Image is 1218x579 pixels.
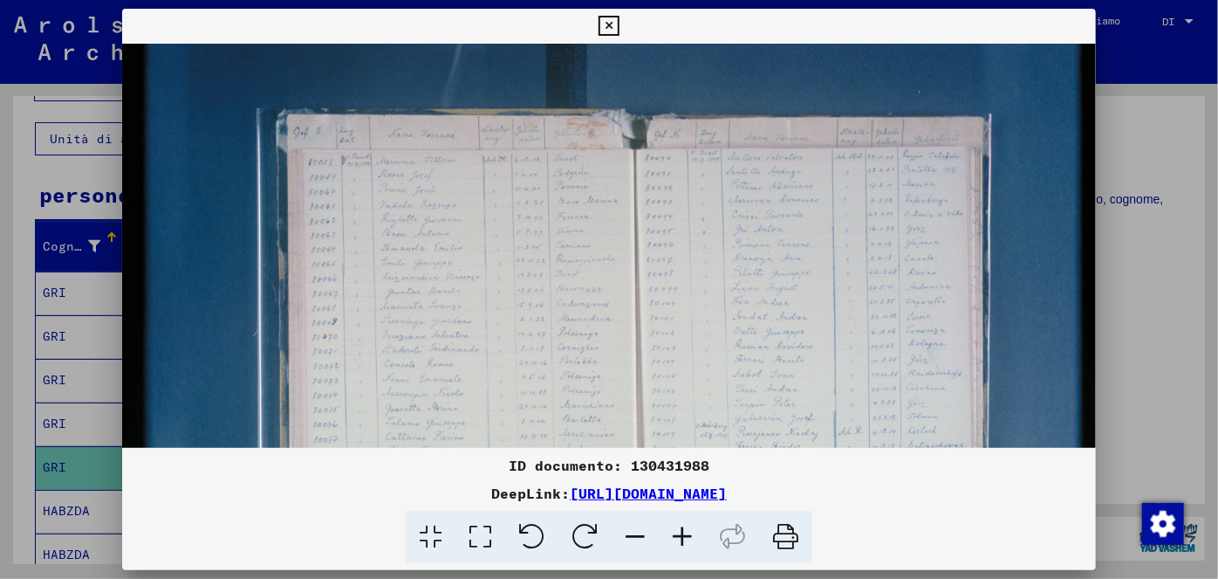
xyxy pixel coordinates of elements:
[1142,503,1184,545] img: Modifica consenso
[491,485,570,502] font: DeepLink:
[570,485,727,502] a: [URL][DOMAIN_NAME]
[509,457,709,474] font: ID documento: 130431988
